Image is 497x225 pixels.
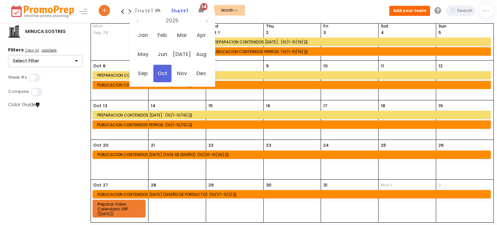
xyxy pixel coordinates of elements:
strong: Add your team [393,8,426,13]
a: Color Guide [8,101,39,108]
p: 6 [103,63,105,69]
span: Nov [173,65,191,82]
strong: Filters [8,47,24,53]
div: PUBLICACION CONTENIDOS [DATE] (FASE DE DISEÑO): (10/20-10/26) [97,152,488,157]
p: 27 [103,182,108,188]
p: 31 [323,182,327,188]
p: 18 [381,103,385,109]
th: 2025 [143,16,202,26]
span: Mar [173,27,191,44]
p: 21 [151,142,155,149]
p: 4 [381,29,384,36]
button: Add your team [389,6,430,16]
p: 28 [151,182,156,188]
button: Select Filter [8,55,83,67]
span: [DATE] [173,46,191,63]
p: 5 [438,29,441,36]
p: 30 [266,182,271,188]
div: PREPARACION CONTENIDOS [DATE] : (10/1-10/19) [97,73,488,78]
label: Week #s [8,75,27,80]
p: 14 [151,103,155,109]
p: 2 [438,182,441,188]
a: add/edit [40,48,58,54]
p: 11 [381,63,384,69]
p: 26 [438,142,444,149]
div: PUBLICACION CONTENIDOS [DATE] (DISEÑO DE PORDUCTO): (10/27-11/2) [97,192,488,197]
div: PREPARACION CONTENIDOS [DATE] : (10/1-10/19) [97,113,488,118]
span: Feb [153,27,171,44]
p: 20 [103,142,108,149]
p: 16 [266,103,270,109]
span: Thu [266,23,319,29]
p: 19 [438,103,443,109]
span: Sun [438,23,491,29]
span: Sep [134,65,152,82]
span: Oct [153,65,171,82]
span: Apr [193,27,210,44]
span: May [134,46,152,63]
p: 12 [438,63,443,69]
div: PUBLICACION CONTENIDOS PERROS: (10/1-10/19) [213,49,488,54]
p: 29 [103,29,108,36]
span: Fri [323,23,376,29]
div: [DATE] [135,6,162,16]
div: PUBLICACION CONTENIDOS PERROS: (10/1-10/19) [97,83,488,87]
p: 3 [323,29,326,36]
p: Oct [93,103,101,109]
span: Aug [193,46,210,63]
a: [DATE] [171,8,188,15]
div: PUBLICACION CONTENIDOS PERROS: (10/1-10/19) [97,122,488,127]
span: Wed [208,23,261,29]
p: 23 [266,142,271,149]
p: 9 [266,63,269,69]
button: Month [214,5,245,16]
span: Dec [193,65,210,82]
p: Oct [93,182,101,188]
p: 17 [323,103,327,109]
span: 14 [200,3,207,10]
p: Sep [93,29,101,36]
p: 29 [208,182,214,188]
p: 10 [323,63,328,69]
span: Oct [208,29,216,36]
p: Oct [93,63,101,69]
span: Mon [93,23,146,29]
p: 25 [381,142,386,149]
p: 15 [208,103,213,109]
div: MINUCA SOSTRES [21,28,70,35]
span: Jun [153,46,171,63]
span: Jan [134,27,152,44]
img: company.png [8,25,21,38]
u: add/edit [42,48,57,53]
p: 24 [323,142,329,149]
p: 2 [266,29,269,36]
span: Sat [381,23,434,29]
span: Nov [381,182,389,188]
p: 22 [208,142,214,149]
label: Compare [8,89,29,94]
div: Preparar video calendario VRP ([DATE]) [97,202,143,216]
div: PREPARACION CONTENIDOS [DATE] : (10/1-10/19) [213,39,488,44]
input: Search [456,6,475,16]
p: Oct [93,142,101,149]
p: 1 [391,182,392,188]
p: 13 [103,103,107,109]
